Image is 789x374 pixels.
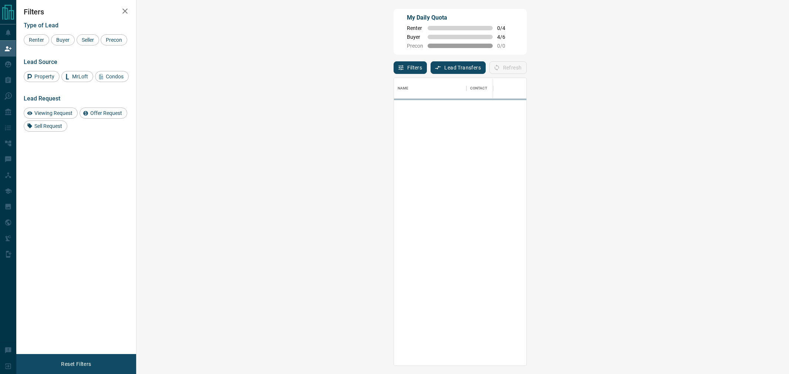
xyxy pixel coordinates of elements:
span: Offer Request [88,110,125,116]
span: Sell Request [32,123,65,129]
span: Renter [407,25,423,31]
div: Offer Request [80,108,127,119]
button: Lead Transfers [431,61,486,74]
div: Precon [101,34,127,45]
span: MrLoft [70,74,91,79]
span: 0 / 4 [497,25,513,31]
span: Lead Request [24,95,60,102]
div: Property [24,71,60,82]
div: Seller [77,34,99,45]
span: Seller [79,37,97,43]
span: Buyer [54,37,72,43]
span: Type of Lead [24,22,58,29]
div: Name [394,78,466,99]
div: MrLoft [61,71,93,82]
button: Reset Filters [56,358,96,370]
h2: Filters [24,7,129,16]
span: Viewing Request [32,110,75,116]
span: Property [32,74,57,79]
div: Contact [470,78,488,99]
button: Filters [394,61,427,74]
span: Renter [26,37,47,43]
div: Renter [24,34,49,45]
div: Condos [95,71,129,82]
span: Precon [407,43,423,49]
div: Sell Request [24,120,67,132]
span: Condos [103,74,126,79]
p: My Daily Quota [407,13,513,22]
span: Precon [103,37,125,43]
span: Buyer [407,34,423,40]
span: Lead Source [24,58,57,65]
span: 0 / 0 [497,43,513,49]
div: Viewing Request [24,108,78,119]
div: Name [398,78,409,99]
span: 4 / 6 [497,34,513,40]
div: Buyer [51,34,75,45]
